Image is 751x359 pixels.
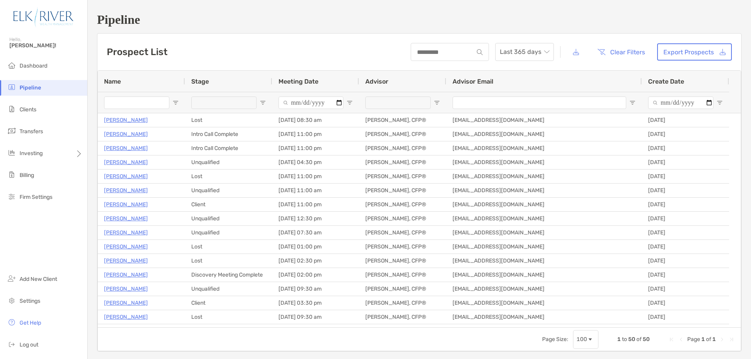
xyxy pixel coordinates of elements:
[20,194,52,200] span: Firm Settings
[104,200,148,209] p: [PERSON_NAME]
[636,336,641,343] span: of
[719,336,725,343] div: Next Page
[359,324,446,338] div: [PERSON_NAME], CFP®
[185,170,272,183] div: Lost
[642,113,729,127] div: [DATE]
[272,282,359,296] div: [DATE] 09:30 am
[9,42,83,49] span: [PERSON_NAME]!
[7,170,16,179] img: billing icon
[104,143,148,153] a: [PERSON_NAME]
[642,226,729,239] div: [DATE]
[629,100,636,106] button: Open Filter Menu
[359,282,446,296] div: [PERSON_NAME], CFP®
[359,240,446,254] div: [PERSON_NAME], CFP®
[642,254,729,268] div: [DATE]
[20,128,43,135] span: Transfers
[104,256,148,266] a: [PERSON_NAME]
[542,336,568,343] div: Page Size:
[347,100,353,106] button: Open Filter Menu
[446,212,642,225] div: [EMAIL_ADDRESS][DOMAIN_NAME]
[657,43,732,61] a: Export Prospects
[642,282,729,296] div: [DATE]
[272,184,359,197] div: [DATE] 11:00 am
[642,324,729,338] div: [DATE]
[278,96,343,109] input: Meeting Date Filter Input
[642,170,729,183] div: [DATE]
[359,254,446,268] div: [PERSON_NAME], CFP®
[104,157,148,167] a: [PERSON_NAME]
[272,170,359,183] div: [DATE] 11:00 pm
[20,172,34,179] span: Billing
[260,100,266,106] button: Open Filter Menu
[185,198,272,211] div: Client
[272,127,359,141] div: [DATE] 11:00 pm
[104,186,148,195] a: [PERSON_NAME]
[359,170,446,183] div: [PERSON_NAME], CFP®
[446,198,642,211] div: [EMAIL_ADDRESS][DOMAIN_NAME]
[446,268,642,282] div: [EMAIL_ADDRESS][DOMAIN_NAME]
[278,78,318,85] span: Meeting Date
[446,127,642,141] div: [EMAIL_ADDRESS][DOMAIN_NAME]
[717,100,723,106] button: Open Filter Menu
[20,320,41,326] span: Get Help
[446,324,642,338] div: [EMAIL_ADDRESS][DOMAIN_NAME]
[104,270,148,280] a: [PERSON_NAME]
[104,326,148,336] a: [PERSON_NAME]
[642,240,729,254] div: [DATE]
[7,274,16,283] img: add_new_client icon
[185,324,272,338] div: Unqualified
[272,310,359,324] div: [DATE] 09:30 am
[7,148,16,157] img: investing icon
[617,336,621,343] span: 1
[573,330,598,349] div: Page Size
[104,171,148,181] a: [PERSON_NAME]
[272,254,359,268] div: [DATE] 02:30 pm
[359,198,446,211] div: [PERSON_NAME], CFP®
[359,268,446,282] div: [PERSON_NAME], CFP®
[446,141,642,155] div: [EMAIL_ADDRESS][DOMAIN_NAME]
[9,3,78,31] img: Zoe Logo
[185,226,272,239] div: Unqualified
[172,100,179,106] button: Open Filter Menu
[104,214,148,223] a: [PERSON_NAME]
[668,336,675,343] div: First Page
[446,184,642,197] div: [EMAIL_ADDRESS][DOMAIN_NAME]
[642,310,729,324] div: [DATE]
[706,336,711,343] span: of
[20,63,47,69] span: Dashboard
[104,228,148,238] a: [PERSON_NAME]
[104,298,148,308] p: [PERSON_NAME]
[446,155,642,169] div: [EMAIL_ADDRESS][DOMAIN_NAME]
[7,104,16,114] img: clients icon
[7,192,16,201] img: firm-settings icon
[20,84,41,91] span: Pipeline
[185,282,272,296] div: Unqualified
[359,226,446,239] div: [PERSON_NAME], CFP®
[272,268,359,282] div: [DATE] 02:00 pm
[272,240,359,254] div: [DATE] 01:00 pm
[185,212,272,225] div: Unqualified
[500,43,549,61] span: Last 365 days
[7,339,16,349] img: logout icon
[185,141,272,155] div: Intro Call Complete
[104,129,148,139] a: [PERSON_NAME]
[104,312,148,322] p: [PERSON_NAME]
[272,324,359,338] div: [DATE] 07:30 am
[359,296,446,310] div: [PERSON_NAME], CFP®
[191,78,209,85] span: Stage
[104,96,169,109] input: Name Filter Input
[7,82,16,92] img: pipeline icon
[628,336,635,343] span: 50
[477,49,483,55] img: input icon
[359,184,446,197] div: [PERSON_NAME], CFP®
[272,296,359,310] div: [DATE] 03:30 pm
[185,113,272,127] div: Lost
